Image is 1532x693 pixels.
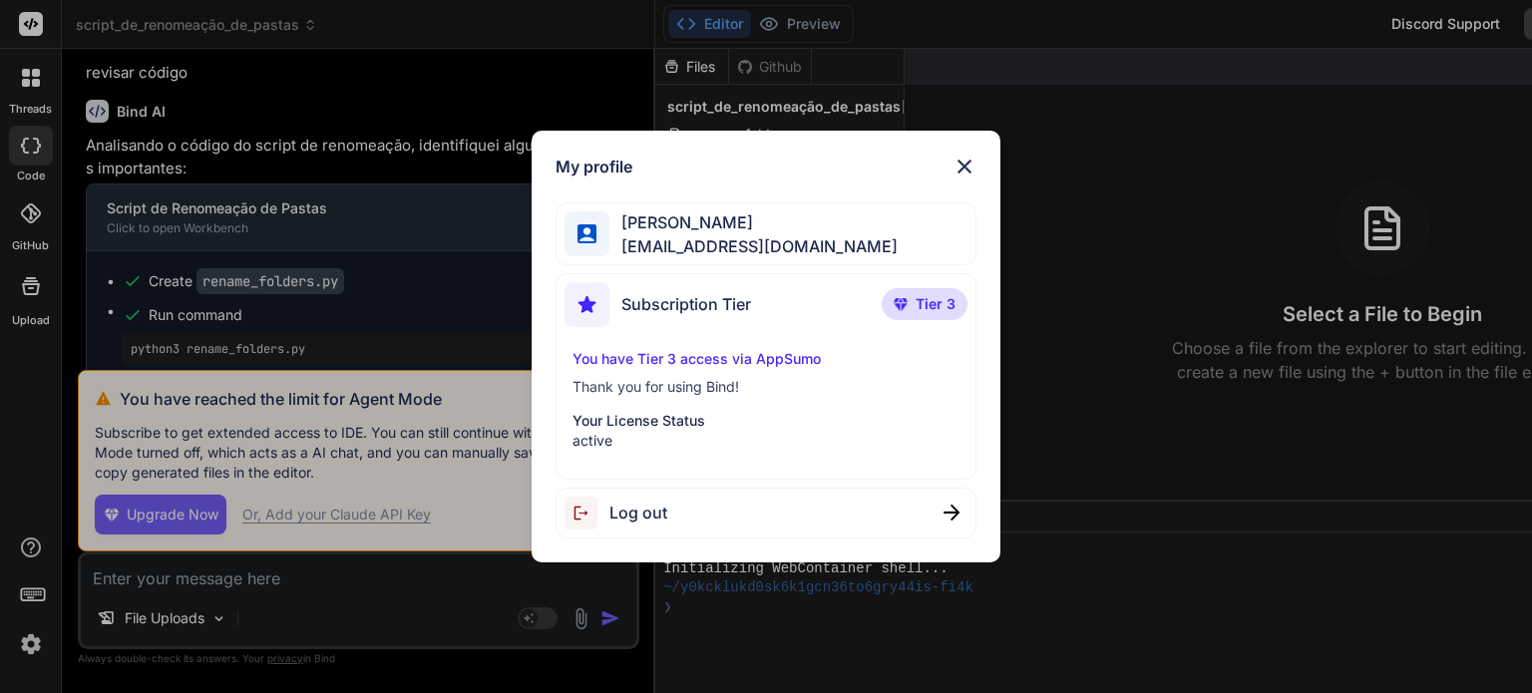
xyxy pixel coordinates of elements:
[573,411,958,431] p: Your License Status
[609,234,898,258] span: [EMAIL_ADDRESS][DOMAIN_NAME]
[916,294,956,314] span: Tier 3
[565,497,609,529] img: logout
[621,292,751,316] span: Subscription Tier
[609,210,898,234] span: [PERSON_NAME]
[944,505,959,520] img: close
[556,155,632,178] h1: My profile
[573,349,958,369] p: You have Tier 3 access via AppSumo
[573,377,958,397] p: Thank you for using Bind!
[577,224,596,243] img: profile
[894,298,908,310] img: premium
[565,282,609,327] img: subscription
[609,501,667,524] span: Log out
[573,431,958,451] p: active
[953,155,976,178] img: close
